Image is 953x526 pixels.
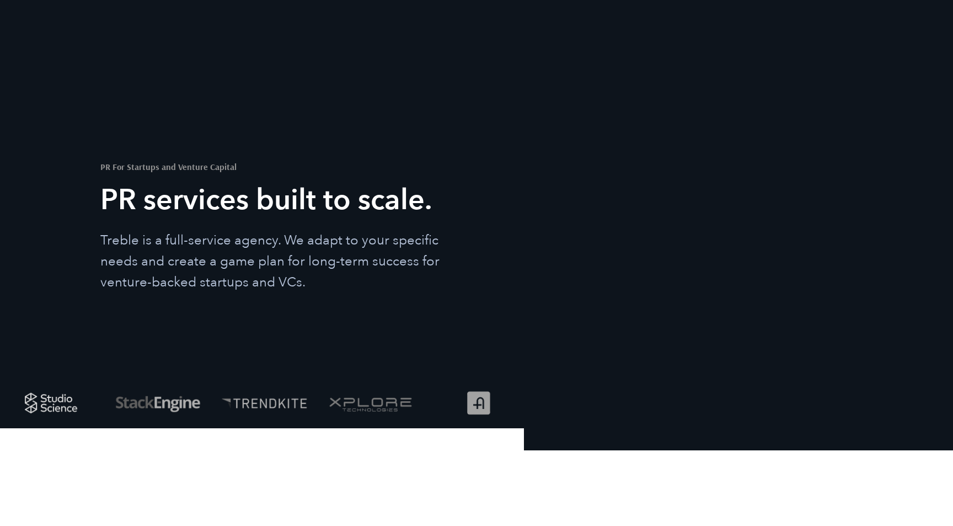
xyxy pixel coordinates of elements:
img: StackEngine logo [107,378,208,428]
img: TrendKite logo [213,378,314,428]
p: Treble is a full-service agency. We adapt to your specific needs and create a game plan for long-... [100,230,473,293]
h2: PR For Startups and Venture Capital [100,162,473,171]
img: Addvocate logo [426,378,527,428]
img: Studio Science logo [1,378,101,428]
img: XPlore logo [320,378,421,428]
h1: PR services built to scale. [100,180,473,220]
